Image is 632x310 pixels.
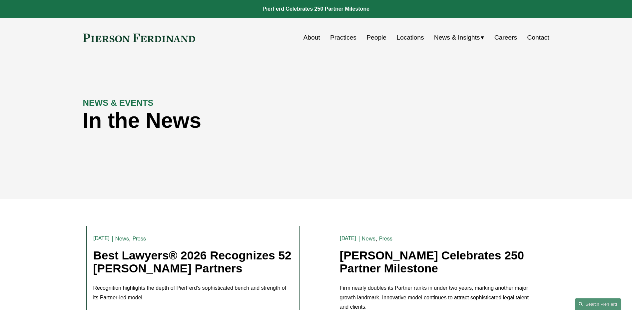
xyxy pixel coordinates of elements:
time: [DATE] [340,236,356,241]
span: , [129,235,131,242]
a: Press [379,235,393,242]
span: News & Insights [434,32,480,44]
strong: NEWS & EVENTS [83,98,154,107]
a: Practices [330,31,356,44]
span: , [375,235,377,242]
a: People [366,31,386,44]
a: Best Lawyers® 2026 Recognizes 52 [PERSON_NAME] Partners [93,249,292,275]
a: News [362,235,375,242]
a: Contact [527,31,549,44]
a: News [115,235,129,242]
h1: In the News [83,108,433,133]
time: [DATE] [93,236,110,241]
a: Search this site [575,298,621,310]
p: Recognition highlights the depth of PierFerd’s sophisticated bench and strength of its Partner-le... [93,283,293,303]
a: Careers [494,31,517,44]
a: folder dropdown [434,31,484,44]
a: Locations [396,31,424,44]
a: Press [133,235,146,242]
a: [PERSON_NAME] Celebrates 250 Partner Milestone [340,249,524,275]
a: About [304,31,320,44]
